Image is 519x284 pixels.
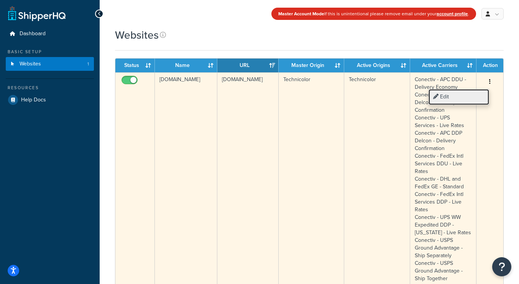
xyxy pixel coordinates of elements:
th: Action [476,59,503,72]
span: Dashboard [20,31,46,37]
a: Dashboard [6,27,94,41]
a: ShipperHQ Home [8,6,66,21]
th: Status: activate to sort column ascending [115,59,155,72]
a: Edit [429,89,489,105]
a: Help Docs [6,93,94,107]
button: Open Resource Center [492,257,511,276]
th: Active Carriers: activate to sort column ascending [410,59,476,72]
div: Resources [6,85,94,91]
a: account profile [437,10,468,17]
a: Websites 1 [6,57,94,71]
li: Websites [6,57,94,71]
div: If this is unintentional please remove email under your . [271,8,476,20]
th: Active Origins: activate to sort column ascending [344,59,410,72]
h1: Websites [115,28,159,42]
div: Basic Setup [6,49,94,55]
strong: Master Account Mode [278,10,324,17]
th: URL: activate to sort column ascending [217,59,279,72]
th: Master Origin: activate to sort column ascending [279,59,344,72]
th: Name: activate to sort column ascending [155,59,217,72]
span: 1 [87,61,89,67]
span: Help Docs [21,97,46,103]
span: Websites [20,61,41,67]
